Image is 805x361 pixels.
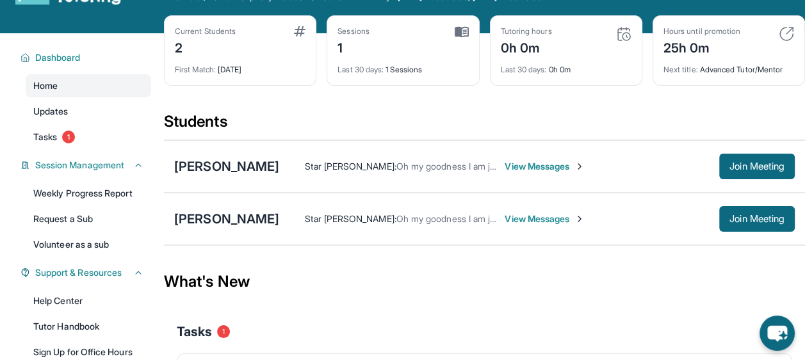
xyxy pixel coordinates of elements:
[175,57,305,75] div: [DATE]
[760,316,795,351] button: chat-button
[174,157,279,175] div: [PERSON_NAME]
[33,131,57,143] span: Tasks
[719,154,795,179] button: Join Meeting
[217,325,230,338] span: 1
[26,125,151,148] a: Tasks1
[35,51,81,64] span: Dashboard
[663,26,740,36] div: Hours until promotion
[574,214,585,224] img: Chevron-Right
[779,26,794,42] img: card
[26,100,151,123] a: Updates
[174,210,279,228] div: [PERSON_NAME]
[305,213,396,224] span: Star [PERSON_NAME] :
[305,161,396,172] span: Star [PERSON_NAME] :
[574,161,585,172] img: Chevron-Right
[729,215,785,223] span: Join Meeting
[501,26,552,36] div: Tutoring hours
[26,289,151,312] a: Help Center
[164,111,805,140] div: Students
[175,36,236,57] div: 2
[337,65,384,74] span: Last 30 days :
[616,26,631,42] img: card
[175,65,216,74] span: First Match :
[26,207,151,230] a: Request a Sub
[35,266,122,279] span: Support & Resources
[30,159,143,172] button: Session Management
[164,253,805,310] div: What's New
[175,26,236,36] div: Current Students
[505,160,585,173] span: View Messages
[337,57,468,75] div: 1 Sessions
[337,26,370,36] div: Sessions
[35,159,124,172] span: Session Management
[501,36,552,57] div: 0h 0m
[729,163,785,170] span: Join Meeting
[26,74,151,97] a: Home
[30,266,143,279] button: Support & Resources
[177,323,212,341] span: Tasks
[30,51,143,64] button: Dashboard
[663,57,794,75] div: Advanced Tutor/Mentor
[663,65,698,74] span: Next title :
[505,213,585,225] span: View Messages
[294,26,305,36] img: card
[501,65,547,74] span: Last 30 days :
[501,57,631,75] div: 0h 0m
[26,182,151,205] a: Weekly Progress Report
[62,131,75,143] span: 1
[663,36,740,57] div: 25h 0m
[337,36,370,57] div: 1
[33,79,58,92] span: Home
[455,26,469,38] img: card
[719,206,795,232] button: Join Meeting
[26,233,151,256] a: Volunteer as a sub
[33,105,69,118] span: Updates
[26,315,151,338] a: Tutor Handbook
